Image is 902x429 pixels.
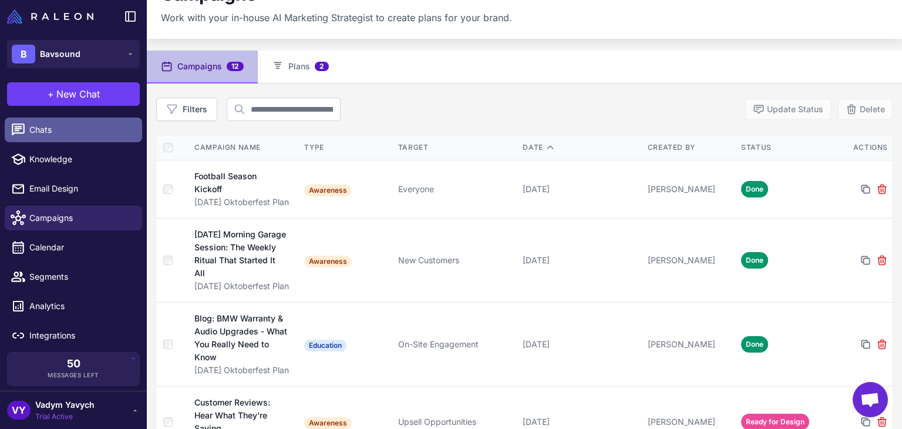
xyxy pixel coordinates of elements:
[5,323,142,348] a: Integrations
[398,142,514,153] div: Target
[161,11,512,25] p: Work with your in-house AI Marketing Strategist to create plans for your brand.
[147,51,258,83] button: Campaigns12
[29,241,133,254] span: Calendar
[5,176,142,201] a: Email Design
[838,99,893,120] button: Delete
[5,294,142,319] a: Analytics
[40,48,80,61] span: Bavsound
[5,147,142,172] a: Knowledge
[315,62,329,71] span: 2
[194,170,281,196] div: Football Season Kickoff
[523,338,638,351] div: [DATE]
[741,336,768,353] span: Done
[304,256,352,267] span: Awareness
[741,142,825,153] div: Status
[648,254,732,267] div: [PERSON_NAME]
[29,153,133,166] span: Knowledge
[5,264,142,289] a: Segments
[35,411,95,422] span: Trial Active
[398,254,514,267] div: New Customers
[194,228,287,280] div: [DATE] Morning Garage Session: The Weekly Ritual That Started It All
[648,338,732,351] div: [PERSON_NAME]
[48,87,54,101] span: +
[853,382,888,417] div: Open chat
[156,98,217,121] button: Filters
[5,206,142,230] a: Campaigns
[648,183,732,196] div: [PERSON_NAME]
[5,235,142,260] a: Calendar
[7,40,140,68] button: BBavsound
[12,45,35,63] div: B
[745,99,831,120] button: Update Status
[523,142,638,153] div: Date
[67,358,80,369] span: 50
[398,338,514,351] div: On-Site Engagement
[194,142,292,153] div: Campaign Name
[29,329,133,342] span: Integrations
[258,51,343,83] button: Plans2
[7,401,31,420] div: VY
[741,252,768,269] span: Done
[398,415,514,428] div: Upsell Opportunities
[29,270,133,283] span: Segments
[194,312,287,364] div: Blog: BMW Warranty & Audio Upgrades - What You Really Need to Know
[648,415,732,428] div: [PERSON_NAME]
[398,183,514,196] div: Everyone
[56,87,100,101] span: New Chat
[741,181,768,197] span: Done
[523,415,638,428] div: [DATE]
[304,185,352,196] span: Awareness
[227,62,244,71] span: 12
[523,183,638,196] div: [DATE]
[35,398,95,411] span: Vadym Yavych
[5,118,142,142] a: Chats
[29,212,133,224] span: Campaigns
[830,135,893,160] th: Actions
[648,142,732,153] div: Created By
[194,196,292,209] div: [DATE] Oktoberfest Plan
[7,9,93,24] img: Raleon Logo
[7,82,140,106] button: +New Chat
[523,254,638,267] div: [DATE]
[304,340,346,351] span: Education
[29,182,133,195] span: Email Design
[7,9,98,24] a: Raleon Logo
[194,280,292,293] div: [DATE] Oktoberfest Plan
[304,142,388,153] div: Type
[29,123,133,136] span: Chats
[29,300,133,313] span: Analytics
[48,371,99,380] span: Messages Left
[304,417,352,429] span: Awareness
[194,364,292,377] div: [DATE] Oktoberfest Plan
